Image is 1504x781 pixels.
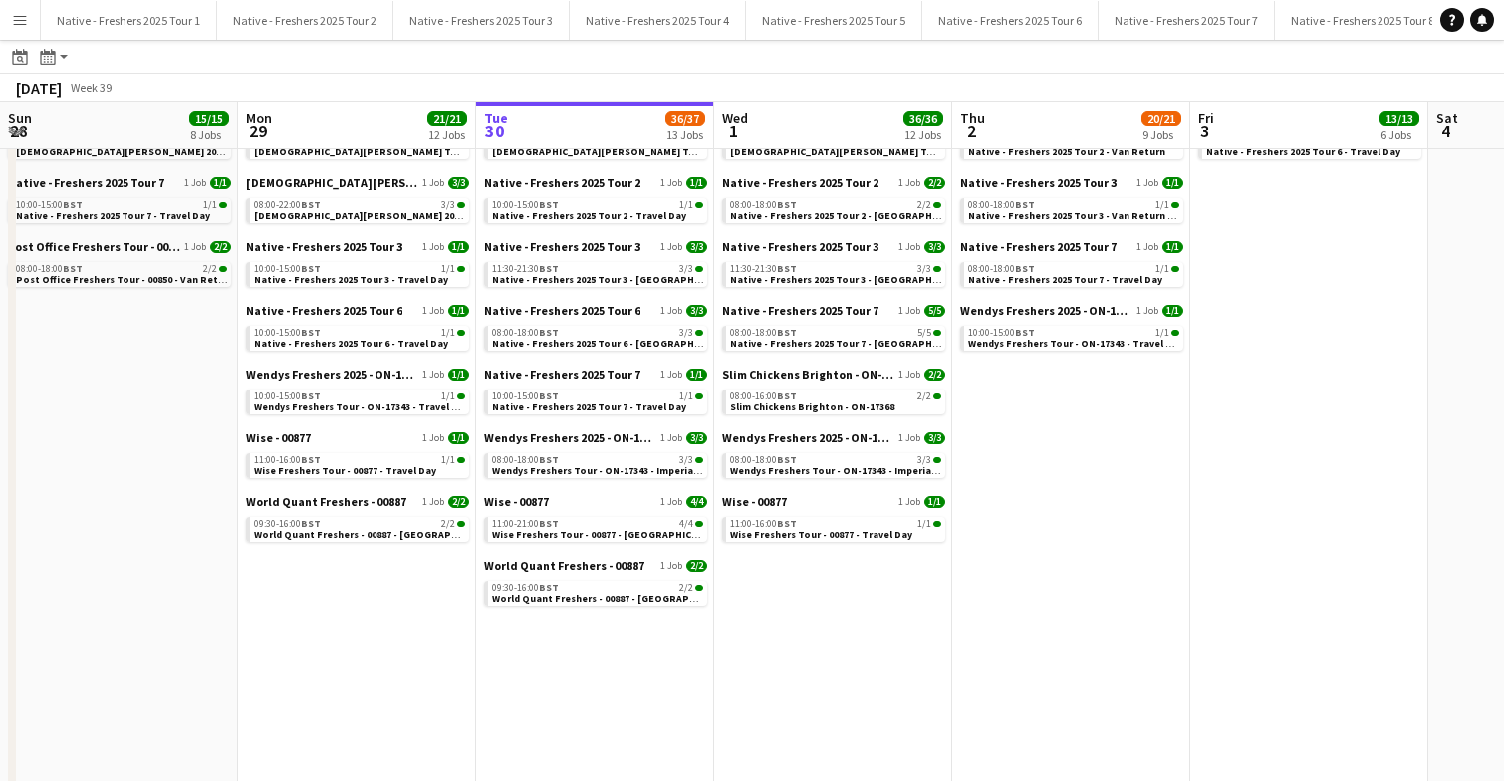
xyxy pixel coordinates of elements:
[960,303,1183,318] a: Wendys Freshers 2025 - ON-173431 Job1/1
[448,432,469,444] span: 1/1
[246,303,469,367] div: Native - Freshers 2025 Tour 61 Job1/110:00-15:00BST1/1Native - Freshers 2025 Tour 6 - Travel Day
[660,369,682,381] span: 1 Job
[1142,128,1180,142] div: 9 Jobs
[484,303,707,318] a: Native - Freshers 2025 Tour 61 Job3/3
[301,453,321,466] span: BST
[777,198,797,211] span: BST
[492,198,703,221] a: 10:00-15:00BST1/1Native - Freshers 2025 Tour 2 - Travel Day
[246,367,469,382] a: Wendys Freshers 2025 - ON-173431 Job1/1
[924,432,945,444] span: 3/3
[254,337,448,350] span: Native - Freshers 2025 Tour 6 - Travel Day
[898,496,920,508] span: 1 Job
[730,145,1042,158] span: Lady Garden Tour 1 - 00848 - Travel Day
[960,175,1183,190] a: Native - Freshers 2025 Tour 31 Job1/1
[457,266,465,272] span: 1/1
[968,264,1035,274] span: 08:00-18:00
[1155,264,1169,274] span: 1/1
[722,430,945,494] div: Wendys Freshers 2025 - ON-173431 Job3/308:00-18:00BST3/3Wendys Freshers Tour - ON-17343 - Imperia...
[16,264,83,274] span: 08:00-18:00
[903,111,943,126] span: 36/36
[184,241,206,253] span: 1 Job
[16,209,210,222] span: Native - Freshers 2025 Tour 7 - Travel Day
[722,175,945,190] a: Native - Freshers 2025 Tour 21 Job2/2
[492,455,559,465] span: 08:00-18:00
[210,241,231,253] span: 2/2
[254,264,321,274] span: 10:00-15:00
[457,202,465,208] span: 3/3
[254,145,566,158] span: Lady Garden Tour 1 - 00848 - Travel Day
[1275,1,1451,40] button: Native - Freshers 2025 Tour 8
[539,517,559,530] span: BST
[1379,111,1419,126] span: 13/13
[968,273,1162,286] span: Native - Freshers 2025 Tour 7 - Travel Day
[898,432,920,444] span: 1 Job
[254,453,465,476] a: 11:00-16:00BST1/1Wise Freshers Tour - 00877 - Travel Day
[730,262,941,285] a: 11:30-21:30BST3/3Native - Freshers 2025 Tour 3 - [GEOGRAPHIC_DATA] Day 2
[898,241,920,253] span: 1 Job
[660,496,682,508] span: 1 Job
[484,494,549,509] span: Wise - 00877
[695,266,703,272] span: 3/3
[246,367,469,430] div: Wendys Freshers 2025 - ON-173431 Job1/110:00-15:00BST1/1Wendys Freshers Tour - ON-17343 - Travel Day
[422,305,444,317] span: 1 Job
[679,519,693,529] span: 4/4
[1015,326,1035,339] span: BST
[448,177,469,189] span: 3/3
[730,455,797,465] span: 08:00-18:00
[730,200,797,210] span: 08:00-18:00
[8,175,164,190] span: Native - Freshers 2025 Tour 7
[917,519,931,529] span: 1/1
[730,464,1040,477] span: Wendys Freshers Tour - ON-17343 - Imperial College London Day 2
[484,558,644,573] span: World Quant Freshers - 00887
[484,430,707,494] div: Wendys Freshers 2025 - ON-173431 Job3/308:00-18:00BST3/3Wendys Freshers Tour - ON-17343 - Imperia...
[968,209,1185,222] span: Native - Freshers 2025 Tour 3 - Van Return Day
[492,519,559,529] span: 11:00-21:00
[1380,128,1418,142] div: 6 Jobs
[246,430,469,494] div: Wise - 008771 Job1/111:00-16:00BST1/1Wise Freshers Tour - 00877 - Travel Day
[960,239,1183,303] div: Native - Freshers 2025 Tour 71 Job1/108:00-18:00BST1/1Native - Freshers 2025 Tour 7 - Travel Day
[722,239,945,303] div: Native - Freshers 2025 Tour 31 Job3/311:30-21:30BST3/3Native - Freshers 2025 Tour 3 - [GEOGRAPHIC...
[660,560,682,572] span: 1 Job
[1171,266,1179,272] span: 1/1
[722,239,878,254] span: Native - Freshers 2025 Tour 3
[730,390,941,412] a: 08:00-16:00BST2/2Slim Chickens Brighton - ON-17368
[492,264,559,274] span: 11:30-21:30
[1141,111,1181,126] span: 20/21
[484,430,656,445] span: Wendys Freshers 2025 - ON-17343
[968,200,1035,210] span: 08:00-18:00
[917,264,931,274] span: 3/3
[246,303,469,318] a: Native - Freshers 2025 Tour 61 Job1/1
[484,558,707,573] a: World Quant Freshers - 008871 Job2/2
[16,78,62,98] div: [DATE]
[254,262,465,285] a: 10:00-15:00BST1/1Native - Freshers 2025 Tour 3 - Travel Day
[246,494,406,509] span: World Quant Freshers - 00887
[1171,202,1179,208] span: 1/1
[666,128,704,142] div: 13 Jobs
[301,262,321,275] span: BST
[722,494,787,509] span: Wise - 00877
[484,367,707,430] div: Native - Freshers 2025 Tour 71 Job1/110:00-15:00BST1/1Native - Freshers 2025 Tour 7 - Travel Day
[484,494,707,509] a: Wise - 008771 Job4/4
[730,326,941,349] a: 08:00-18:00BST5/5Native - Freshers 2025 Tour 7 - [GEOGRAPHIC_DATA] Day 1
[254,400,469,413] span: Wendys Freshers Tour - ON-17343 - Travel Day
[1162,177,1183,189] span: 1/1
[422,432,444,444] span: 1 Job
[484,239,640,254] span: Native - Freshers 2025 Tour 3
[917,391,931,401] span: 2/2
[539,453,559,466] span: BST
[722,175,878,190] span: Native - Freshers 2025 Tour 2
[254,273,448,286] span: Native - Freshers 2025 Tour 3 - Travel Day
[484,303,707,367] div: Native - Freshers 2025 Tour 61 Job3/308:00-18:00BST3/3Native - Freshers 2025 Tour 6 - [GEOGRAPHIC...
[933,330,941,336] span: 5/5
[254,517,465,540] a: 09:30-16:00BST2/2World Quant Freshers - 00887 - [GEOGRAPHIC_DATA] Freshers Flyering
[777,326,797,339] span: BST
[484,430,707,445] a: Wendys Freshers 2025 - ON-173431 Job3/3
[492,145,854,158] span: Lady Garden Tour 1 - 00848 - Imperial College
[730,209,1054,222] span: Native - Freshers 2025 Tour 2 - University of Bolton
[492,453,703,476] a: 08:00-18:00BST3/3Wendys Freshers Tour - ON-17343 - Imperial College London Day 1
[660,177,682,189] span: 1 Job
[679,200,693,210] span: 1/1
[686,496,707,508] span: 4/4
[422,241,444,253] span: 1 Job
[933,266,941,272] span: 3/3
